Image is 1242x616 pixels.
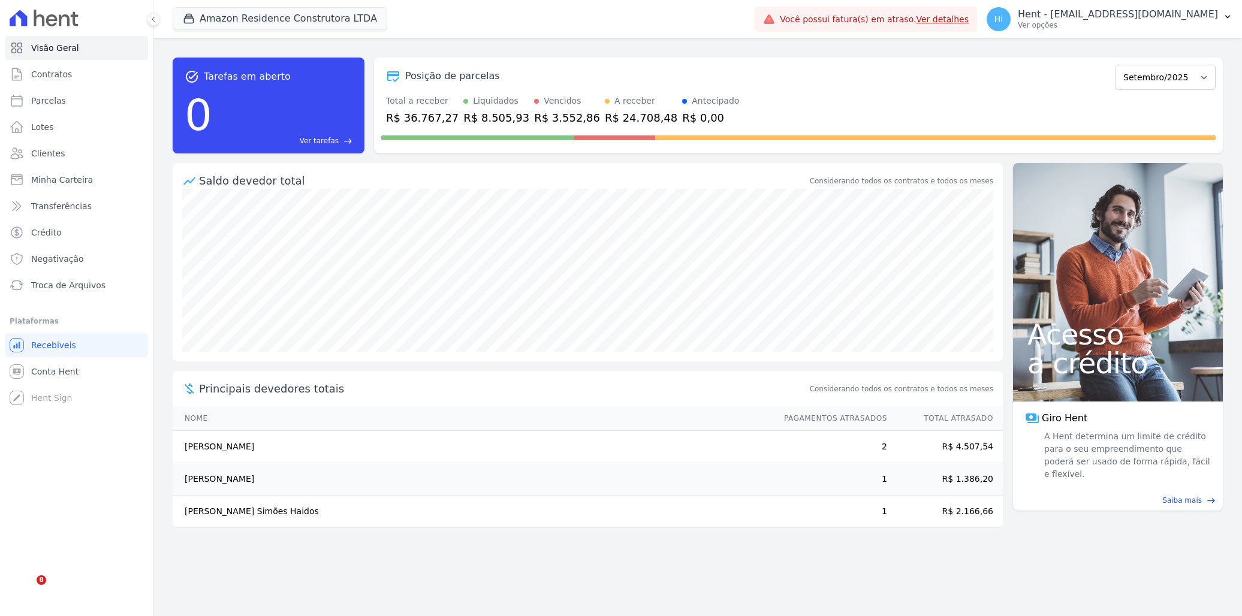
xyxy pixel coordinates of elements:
[5,62,148,86] a: Contratos
[773,496,888,528] td: 1
[1027,320,1208,349] span: Acesso
[773,406,888,431] th: Pagamentos Atrasados
[199,173,807,189] div: Saldo devedor total
[888,463,1003,496] td: R$ 1.386,20
[173,463,773,496] td: [PERSON_NAME]
[977,2,1242,36] button: Hi Hent - [EMAIL_ADDRESS][DOMAIN_NAME] Ver opções
[773,431,888,463] td: 2
[217,135,352,146] a: Ver tarefas east
[5,36,148,60] a: Visão Geral
[386,110,459,126] div: R$ 36.767,27
[463,110,529,126] div: R$ 8.505,93
[5,247,148,271] a: Negativação
[31,279,105,291] span: Troca de Arquivos
[173,7,387,30] button: Amazon Residence Construtora LTDA
[31,200,92,212] span: Transferências
[888,496,1003,528] td: R$ 2.166,66
[994,15,1003,23] span: Hi
[1018,8,1218,20] p: Hent - [EMAIL_ADDRESS][DOMAIN_NAME]
[204,70,291,84] span: Tarefas em aberto
[473,95,518,107] div: Liquidados
[31,147,65,159] span: Clientes
[185,70,199,84] span: task_alt
[199,381,807,397] span: Principais devedores totais
[31,339,76,351] span: Recebíveis
[31,42,79,54] span: Visão Geral
[5,168,148,192] a: Minha Carteira
[12,575,41,604] iframe: Intercom live chat
[1162,495,1202,506] span: Saiba mais
[916,14,969,24] a: Ver detalhes
[31,174,93,186] span: Minha Carteira
[300,135,339,146] span: Ver tarefas
[31,366,79,378] span: Conta Hent
[5,273,148,297] a: Troca de Arquivos
[1042,411,1087,425] span: Giro Hent
[1042,430,1211,481] span: A Hent determina um limite de crédito para o seu empreendimento que poderá ser usado de forma ráp...
[1018,20,1218,30] p: Ver opções
[810,384,993,394] span: Considerando todos os contratos e todos os meses
[405,69,500,83] div: Posição de parcelas
[692,95,739,107] div: Antecipado
[343,137,352,146] span: east
[1027,349,1208,378] span: a crédito
[544,95,581,107] div: Vencidos
[10,314,143,328] div: Plataformas
[534,110,600,126] div: R$ 3.552,86
[810,176,993,186] div: Considerando todos os contratos e todos os meses
[31,121,54,133] span: Lotes
[5,194,148,218] a: Transferências
[173,431,773,463] td: [PERSON_NAME]
[31,253,84,265] span: Negativação
[5,333,148,357] a: Recebíveis
[773,463,888,496] td: 1
[614,95,655,107] div: A receber
[780,13,969,26] span: Você possui fatura(s) em atraso.
[5,115,148,139] a: Lotes
[888,406,1003,431] th: Total Atrasado
[31,227,62,238] span: Crédito
[31,68,72,80] span: Contratos
[173,496,773,528] td: [PERSON_NAME] Simões Haidos
[31,95,66,107] span: Parcelas
[888,431,1003,463] td: R$ 4.507,54
[185,84,212,146] div: 0
[37,575,46,585] span: 8
[682,110,739,126] div: R$ 0,00
[386,95,459,107] div: Total a receber
[605,110,677,126] div: R$ 24.708,48
[1020,495,1216,506] a: Saiba mais east
[5,141,148,165] a: Clientes
[1207,496,1216,505] span: east
[5,360,148,384] a: Conta Hent
[5,221,148,244] a: Crédito
[173,406,773,431] th: Nome
[5,89,148,113] a: Parcelas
